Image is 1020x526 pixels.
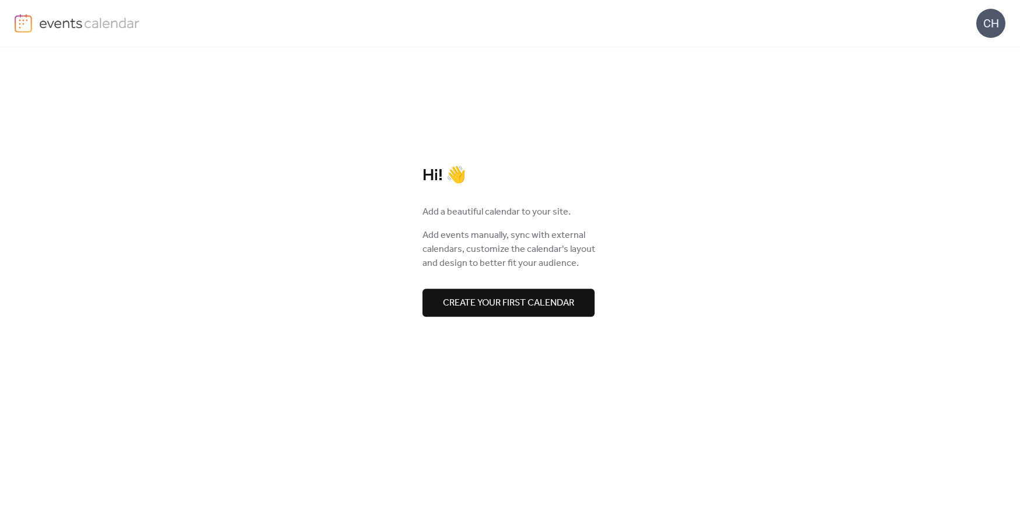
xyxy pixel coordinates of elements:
[422,229,598,271] span: Add events manually, sync with external calendars, customize the calendar's layout and design to ...
[39,14,140,31] img: logo-type
[443,296,574,310] span: Create your first calendar
[422,289,595,317] button: Create your first calendar
[976,9,1005,38] div: CH
[422,166,598,186] div: Hi! 👋
[422,205,571,219] span: Add a beautiful calendar to your site.
[15,14,32,33] img: logo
